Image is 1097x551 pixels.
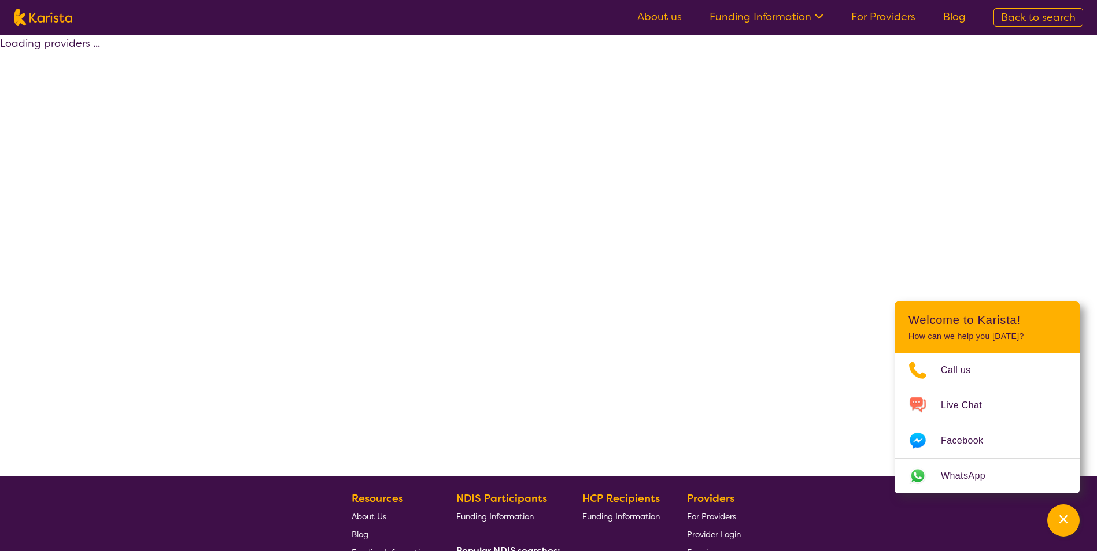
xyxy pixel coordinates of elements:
[687,525,741,543] a: Provider Login
[710,10,823,24] a: Funding Information
[352,529,368,539] span: Blog
[687,492,734,505] b: Providers
[14,9,72,26] img: Karista logo
[851,10,915,24] a: For Providers
[582,492,660,505] b: HCP Recipients
[687,529,741,539] span: Provider Login
[582,511,660,522] span: Funding Information
[352,507,429,525] a: About Us
[908,313,1066,327] h2: Welcome to Karista!
[941,432,997,449] span: Facebook
[687,507,741,525] a: For Providers
[582,507,660,525] a: Funding Information
[352,525,429,543] a: Blog
[687,511,736,522] span: For Providers
[637,10,682,24] a: About us
[943,10,966,24] a: Blog
[352,511,386,522] span: About Us
[941,467,999,485] span: WhatsApp
[1001,10,1076,24] span: Back to search
[456,507,556,525] a: Funding Information
[1047,504,1080,537] button: Channel Menu
[895,353,1080,493] ul: Choose channel
[895,459,1080,493] a: Web link opens in a new tab.
[456,511,534,522] span: Funding Information
[941,362,985,379] span: Call us
[993,8,1083,27] a: Back to search
[908,332,1066,341] p: How can we help you [DATE]?
[352,492,403,505] b: Resources
[941,397,996,414] span: Live Chat
[895,301,1080,493] div: Channel Menu
[456,492,547,505] b: NDIS Participants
